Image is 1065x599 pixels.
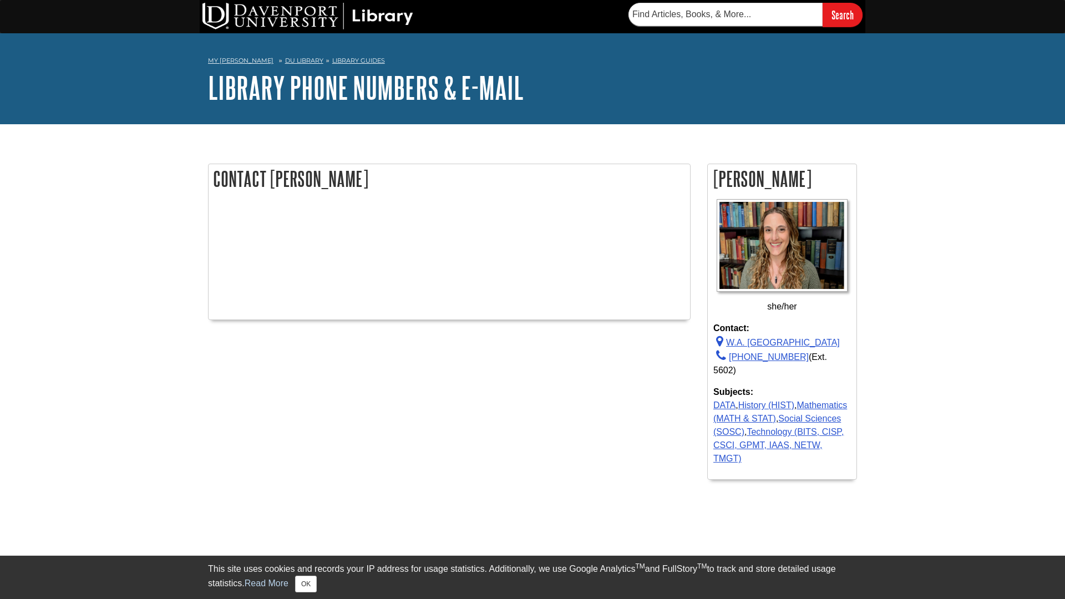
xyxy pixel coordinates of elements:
[202,3,413,29] img: DU Library
[823,3,863,27] input: Search
[713,338,840,347] a: W.A. [GEOGRAPHIC_DATA]
[713,352,809,362] a: [PHONE_NUMBER]
[697,562,707,570] sup: TM
[628,3,863,27] form: Searches DU Library's articles, books, and more
[713,385,851,399] strong: Subjects:
[628,3,823,26] input: Find Articles, Books, & More...
[245,578,288,588] a: Read More
[708,164,856,194] h2: [PERSON_NAME]
[635,562,645,570] sup: TM
[738,400,794,410] a: History (HIST)
[713,322,851,335] strong: Contact:
[208,70,524,105] a: Library Phone Numbers & E-mail
[285,57,323,64] a: DU Library
[214,199,684,310] iframe: 4cc57a1c2d9f527b8ef0e666537c507a
[295,576,317,592] button: Close
[208,56,273,65] a: My [PERSON_NAME]
[713,199,851,292] a: Profile Photo
[208,53,857,71] nav: breadcrumb
[209,164,690,194] h2: Contact [PERSON_NAME]
[717,199,848,292] img: Profile Photo
[713,385,851,465] div: , , , ,
[208,562,857,592] div: This site uses cookies and records your IP address for usage statistics. Additionally, we use Goo...
[713,400,736,410] a: DATA
[332,57,385,64] a: Library Guides
[713,427,844,463] a: Technology (BITS, CISP, CSCI, GPMT, IAAS, NETW, TMGT)
[713,349,851,377] div: (Ext. 5602)
[713,300,851,313] div: she/her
